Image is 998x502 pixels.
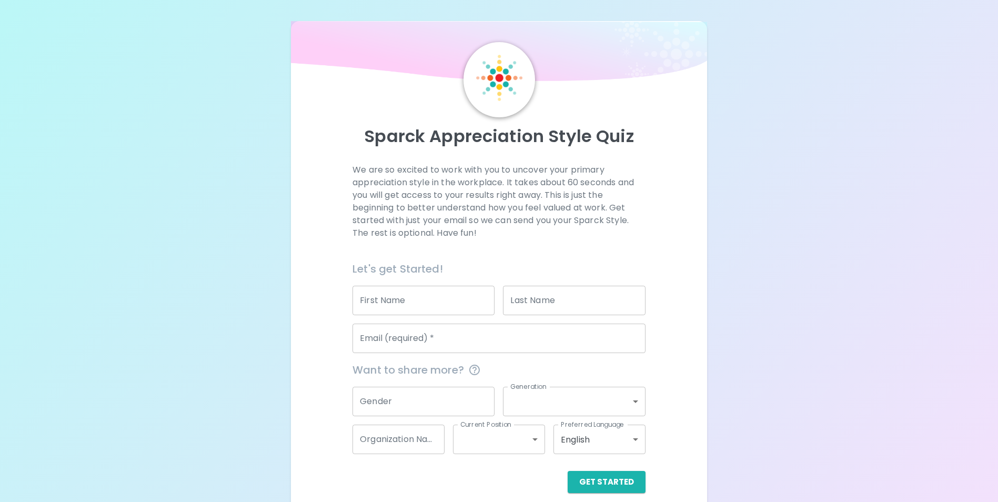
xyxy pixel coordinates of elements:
h6: Let's get Started! [352,260,646,277]
div: English [553,425,646,454]
label: Generation [510,382,547,391]
label: Current Position [460,420,511,429]
img: wave [291,21,707,86]
button: Get Started [568,471,646,493]
p: Sparck Appreciation Style Quiz [304,126,694,147]
p: We are so excited to work with you to uncover your primary appreciation style in the workplace. I... [352,164,646,239]
span: Want to share more? [352,362,646,378]
svg: This information is completely confidential and only used for aggregated appreciation studies at ... [468,364,481,376]
label: Preferred Language [561,420,624,429]
img: Sparck Logo [476,55,522,101]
